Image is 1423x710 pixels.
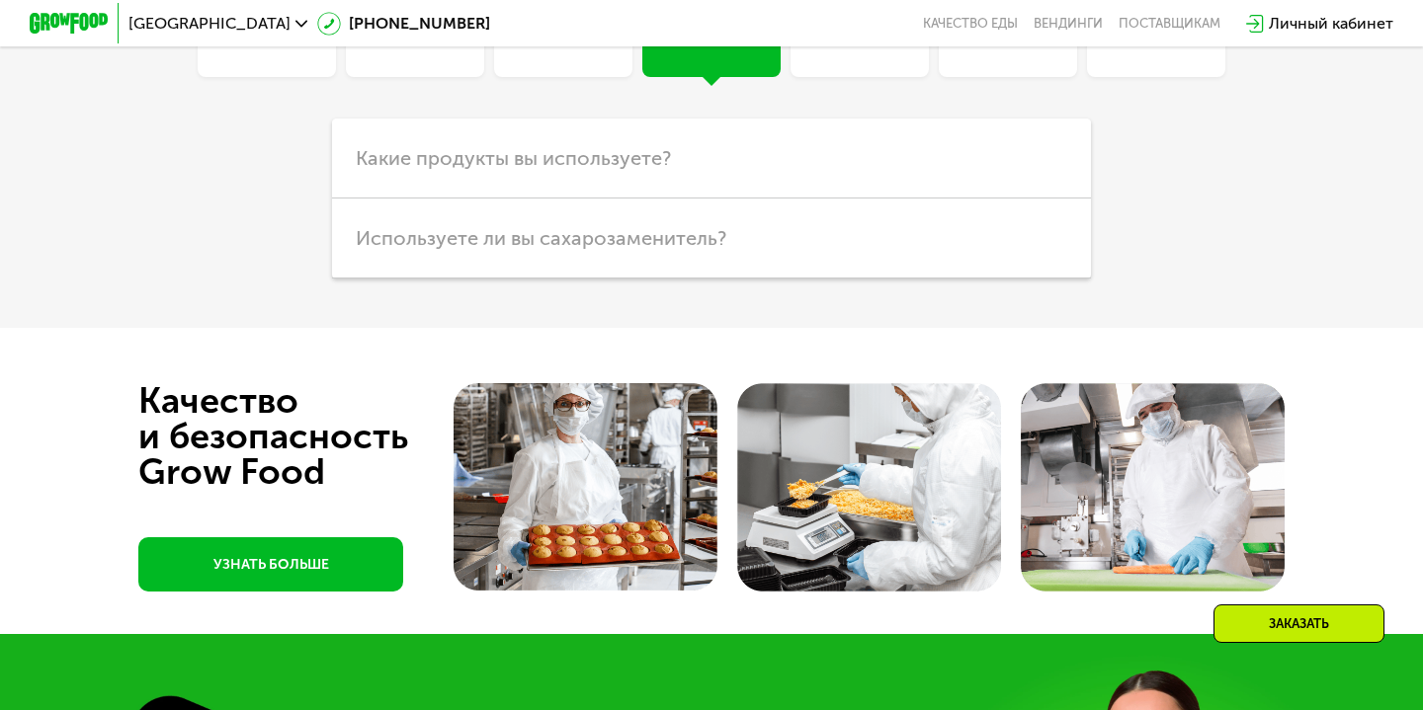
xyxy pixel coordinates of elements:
[1269,12,1393,36] div: Личный кабинет
[1034,16,1103,32] a: Вендинги
[356,226,726,250] span: Используете ли вы сахарозаменитель?
[923,16,1018,32] a: Качество еды
[138,383,481,490] div: Качество и безопасность Grow Food
[317,12,490,36] a: [PHONE_NUMBER]
[1119,16,1220,32] div: поставщикам
[1214,604,1384,643] div: Заказать
[356,146,671,170] span: Какие продукты вы используете?
[138,537,403,592] a: УЗНАТЬ БОЛЬШЕ
[128,16,291,32] span: [GEOGRAPHIC_DATA]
